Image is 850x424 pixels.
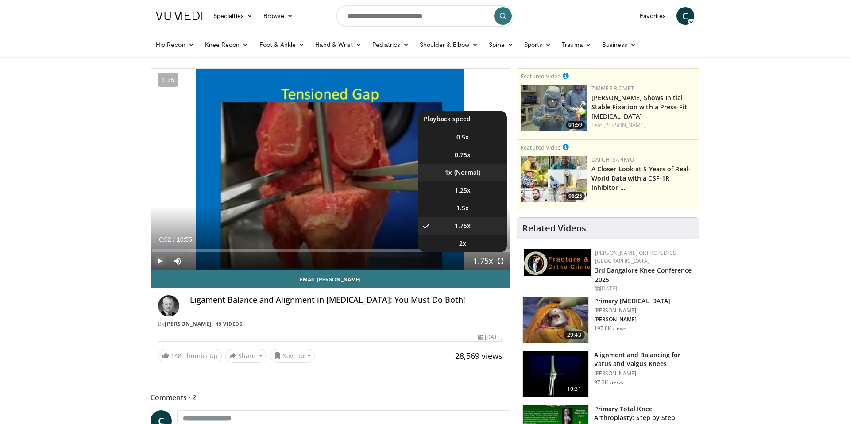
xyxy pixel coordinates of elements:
[173,236,175,243] span: /
[522,223,586,234] h4: Related Videos
[459,239,466,248] span: 2x
[310,36,367,54] a: Hand & Wrist
[455,221,471,230] span: 1.75x
[594,351,694,368] h3: Alignment and Balancing for Varus and Valgus Knees
[478,333,502,341] div: [DATE]
[445,168,452,177] span: 1x
[258,7,299,25] a: Browse
[634,7,671,25] a: Favorites
[595,266,692,284] a: 3rd Bangalore Knee Conference 2025
[676,7,694,25] a: C
[492,252,510,270] button: Fullscreen
[521,85,587,131] img: 6bc46ad6-b634-4876-a934-24d4e08d5fac.150x105_q85_crop-smart_upscale.jpg
[523,351,588,397] img: 38523_0000_3.png.150x105_q85_crop-smart_upscale.jpg
[522,351,694,397] a: 10:31 Alignment and Balancing for Varus and Valgus Knees [PERSON_NAME] 97.3K views
[159,236,171,243] span: 0:02
[594,307,670,314] p: [PERSON_NAME]
[151,392,510,403] span: Comments 2
[151,252,169,270] button: Play
[156,12,203,20] img: VuMedi Logo
[521,143,561,151] small: Featured Video
[456,204,469,212] span: 1.5x
[594,297,670,305] h3: Primary [MEDICAL_DATA]
[151,270,510,288] a: Email [PERSON_NAME]
[594,370,694,377] p: [PERSON_NAME]
[521,156,587,202] img: 93c22cae-14d1-47f0-9e4a-a244e824b022.png.150x105_q85_crop-smart_upscale.jpg
[200,36,254,54] a: Knee Recon
[556,36,597,54] a: Trauma
[597,36,642,54] a: Business
[177,236,192,243] span: 10:55
[595,249,676,265] a: [PERSON_NAME] Orthopedics [GEOGRAPHIC_DATA]
[455,186,471,195] span: 1.25x
[591,121,695,129] div: Feat.
[169,252,186,270] button: Mute
[595,285,692,293] div: [DATE]
[151,36,200,54] a: Hip Recon
[456,133,469,142] span: 0.5x
[521,72,561,80] small: Featured Video
[594,379,623,386] p: 97.3K views
[519,36,557,54] a: Sports
[566,192,585,200] span: 06:25
[336,5,514,27] input: Search topics, interventions
[190,295,502,305] h4: Ligament Balance and Alignment in [MEDICAL_DATA]: You Must Do Both!
[455,150,471,159] span: 0.75x
[158,295,179,316] img: Avatar
[591,85,634,92] a: Zimmer Biomet
[208,7,258,25] a: Specialties
[591,165,691,192] a: A Closer Look at 5 Years of Real-World Data with a CSF-1R inhibitor …
[367,36,414,54] a: Pediatrics
[158,349,222,362] a: 148 Thumbs Up
[603,121,645,129] a: [PERSON_NAME]
[474,252,492,270] button: Playback Rate
[270,349,315,363] button: Save to
[151,249,510,252] div: Progress Bar
[171,351,182,360] span: 148
[158,320,502,328] div: By
[213,320,245,328] a: 19 Videos
[225,349,267,363] button: Share
[165,320,212,328] a: [PERSON_NAME]
[564,331,585,339] span: 29:43
[483,36,518,54] a: Spine
[521,85,587,131] a: 01:59
[254,36,310,54] a: Foot & Ankle
[414,36,483,54] a: Shoulder & Elbow
[591,93,687,120] a: [PERSON_NAME] Shows Initial Stable Fixation with a Press-Fit [MEDICAL_DATA]
[521,156,587,202] a: 06:25
[594,325,626,332] p: 197.8K views
[523,297,588,343] img: 297061_3.png.150x105_q85_crop-smart_upscale.jpg
[522,297,694,343] a: 29:43 Primary [MEDICAL_DATA] [PERSON_NAME] [PERSON_NAME] 197.8K views
[455,351,502,361] span: 28,569 views
[151,69,510,270] video-js: Video Player
[564,385,585,393] span: 10:31
[566,121,585,129] span: 01:59
[524,249,591,276] img: 1ab50d05-db0e-42c7-b700-94c6e0976be2.jpeg.150x105_q85_autocrop_double_scale_upscale_version-0.2.jpg
[591,156,634,163] a: Daiichi-Sankyo
[594,316,670,323] p: [PERSON_NAME]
